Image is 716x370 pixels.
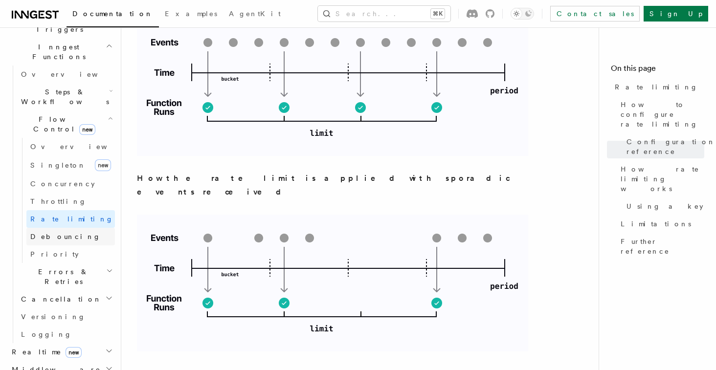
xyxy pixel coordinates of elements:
img: Visualization of how the rate limit is applied with sporadic events received [137,215,528,351]
span: Realtime [8,347,82,357]
button: Flow Controlnew [17,110,115,138]
span: Errors & Retries [17,267,106,286]
a: How to configure rate limiting [617,96,704,133]
span: How rate limiting works [621,164,704,194]
a: Logging [17,326,115,343]
button: Search...⌘K [318,6,450,22]
span: Priority [30,250,79,258]
div: Inngest Functions [8,65,115,343]
span: Versioning [21,313,86,321]
button: Steps & Workflows [17,83,115,110]
kbd: ⌘K [431,9,445,19]
a: Using a key [623,197,704,215]
a: Rate limiting [611,78,704,96]
a: Examples [159,3,223,26]
img: Visualization of how the rate limit is applied with a consistent rate of events received [137,19,528,156]
a: Configuration reference [623,133,704,160]
a: Contact sales [550,6,640,22]
a: Documentation [67,3,159,27]
a: How rate limiting works [617,160,704,197]
span: Logging [21,330,72,338]
span: How to configure rate limiting [621,100,704,129]
span: Flow Control [17,114,108,134]
a: Versioning [17,308,115,326]
a: Rate limiting [26,210,115,228]
a: Overview [17,65,115,83]
span: Overview [21,70,122,78]
span: AgentKit [229,10,281,18]
button: Errors & Retries [17,263,115,290]
a: Further reference [617,233,704,260]
span: Using a key [626,201,703,211]
a: Sign Up [644,6,708,22]
span: Documentation [72,10,153,18]
span: Singleton [30,161,86,169]
span: Inngest Functions [8,42,106,62]
button: Toggle dark mode [511,8,534,20]
a: Throttling [26,193,115,210]
button: Realtimenew [8,343,115,361]
a: Singletonnew [26,155,115,175]
a: Limitations [617,215,704,233]
span: new [95,159,111,171]
span: Configuration reference [626,137,716,156]
a: AgentKit [223,3,287,26]
span: Throttling [30,197,87,205]
span: Cancellation [17,294,102,304]
span: Rate limiting [615,82,698,92]
span: Debouncing [30,233,101,240]
span: Steps & Workflows [17,87,109,107]
div: Flow Controlnew [17,138,115,263]
span: Rate limiting [30,215,113,223]
button: Inngest Functions [8,38,115,65]
span: Further reference [621,237,704,256]
h4: On this page [611,63,704,78]
span: Overview [30,143,131,151]
a: Concurrency [26,175,115,193]
span: new [79,124,95,135]
span: Limitations [621,219,691,229]
a: Overview [26,138,115,155]
span: new [66,347,82,358]
a: Priority [26,245,115,263]
button: Cancellation [17,290,115,308]
strong: How the rate limit is applied with sporadic events received [137,174,509,196]
span: Concurrency [30,180,95,188]
a: Debouncing [26,228,115,245]
span: Examples [165,10,217,18]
